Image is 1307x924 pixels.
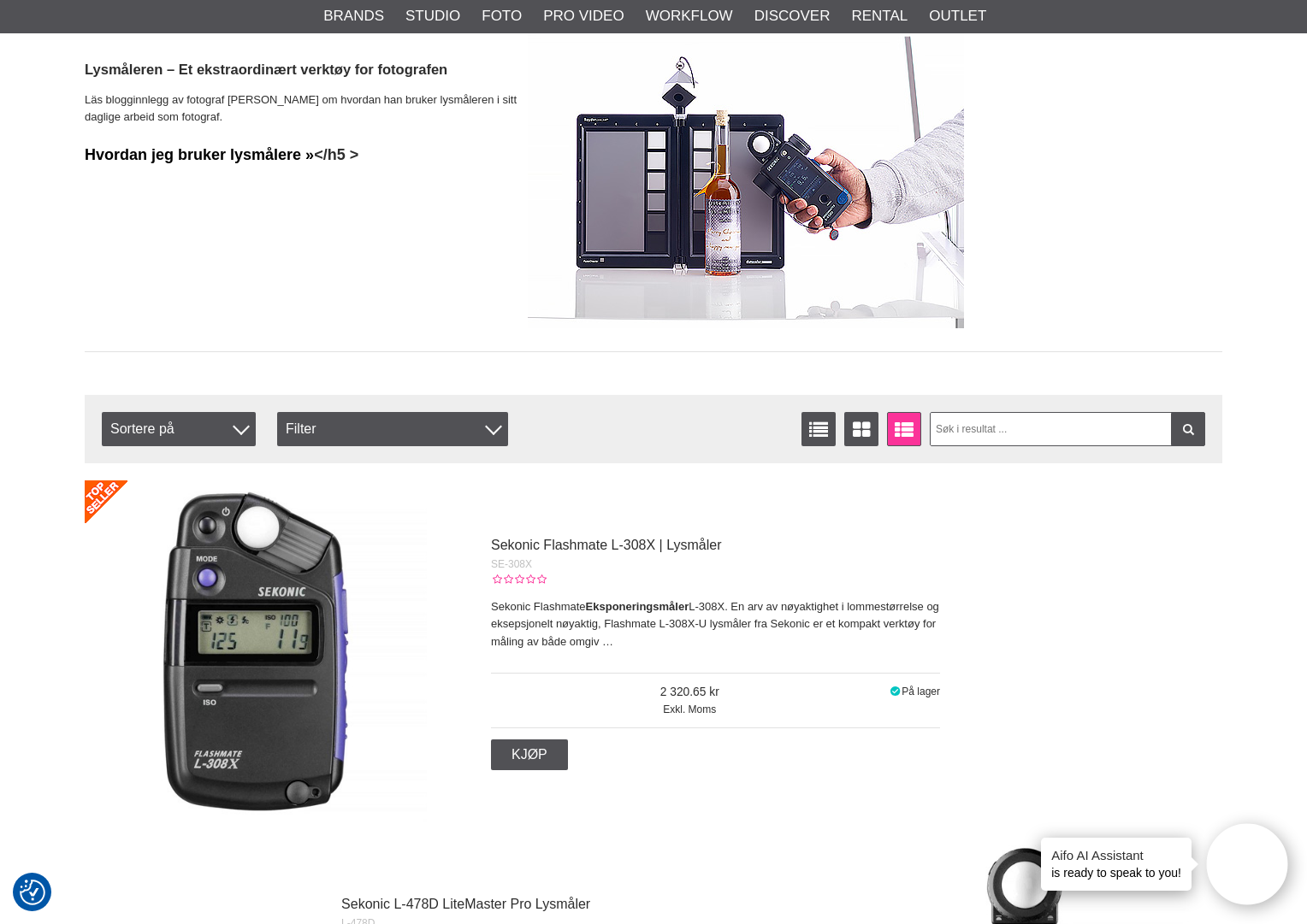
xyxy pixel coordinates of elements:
[20,877,45,908] button: Samtykkepreferanser
[851,5,908,27] a: Rental
[602,635,613,648] a: …
[491,598,940,651] p: Sekonic Flashmate L-308X. En arv av nøyaktighet i lommestørrelse og eksepsjonelt nøyaktig, Flashm...
[323,5,384,27] a: Brands
[902,686,940,697] span: På lager
[844,412,878,446] a: Vindusvisning
[929,5,986,27] a: Outlet
[491,684,889,702] span: 2 320.65
[341,897,590,911] a: Sekonic L-478D LiteMaster Pro Lysmåler
[102,412,256,446] span: Sortere på
[405,5,460,27] a: Studio
[491,538,721,552] a: Sekonic Flashmate L-308X | Lysmåler
[491,558,532,570] span: SE-308X
[930,412,1206,446] input: Søk i resultat ...
[85,146,314,163] a: Hvordan jeg bruker lysmålere »
[85,60,528,79] h4: Lysmåleren – Et ekstraordinært verktøy for fotografen
[887,412,921,446] a: Utvidet liste
[491,702,889,717] span: Exkl. Moms
[20,880,45,905] img: Revisit consent button
[85,480,427,822] img: Sekonic Flashmate L-308X | Lysmåler
[277,412,508,446] div: Filter
[85,91,528,127] p: Läs blogginnlegg av fotograf [PERSON_NAME] om hvordan han bruker lysmåleren i sitt daglige arbeid...
[1051,846,1181,864] h4: Aifo AI Assistant
[1041,838,1192,891] div: is ready to speak to you!
[754,5,831,27] a: Discover
[85,144,528,166] h5: </h5 >
[491,572,546,587] div: Kundevurdering: 0
[586,600,689,613] strong: Eksponeringsmåler
[491,739,568,770] a: Kjøp
[543,5,624,27] a: Pro Video
[646,5,733,27] a: Workflow
[889,686,902,697] i: På lager
[801,412,836,446] a: Vis liste
[482,5,522,27] a: Foto
[1171,412,1205,446] a: Filter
